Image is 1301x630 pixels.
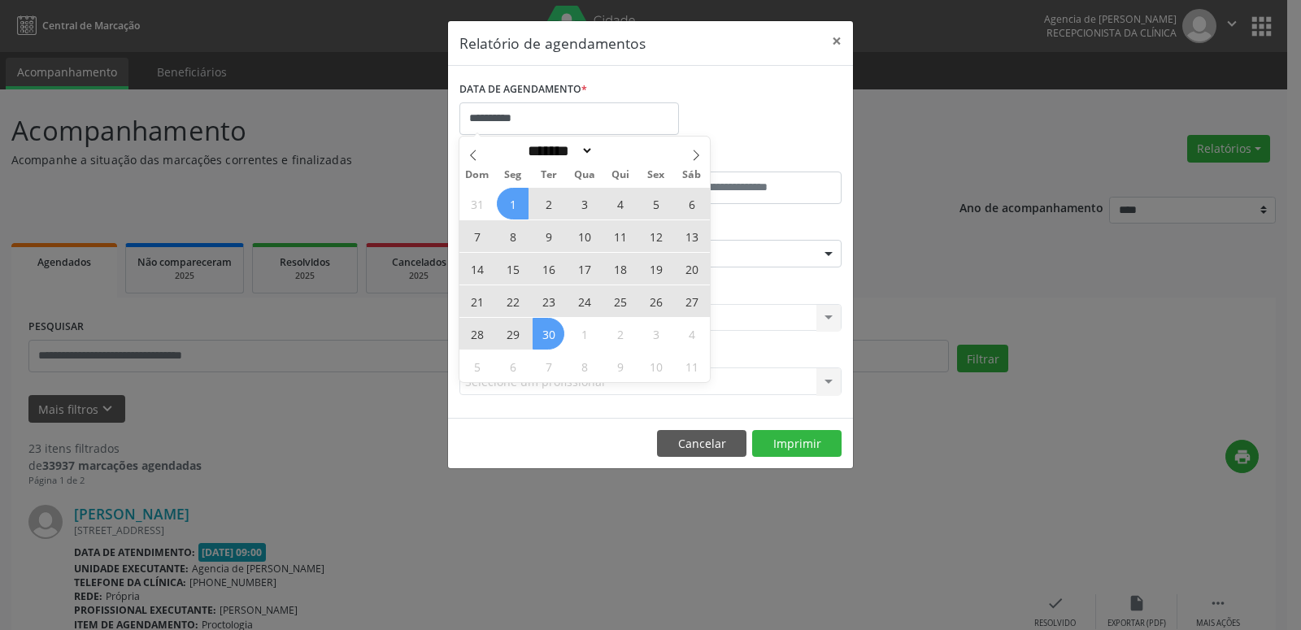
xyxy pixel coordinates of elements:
[603,170,638,180] span: Qui
[533,318,564,350] span: Setembro 30, 2025
[594,142,647,159] input: Year
[495,170,531,180] span: Seg
[676,188,707,219] span: Setembro 6, 2025
[604,220,636,252] span: Setembro 11, 2025
[497,220,529,252] span: Setembro 8, 2025
[533,188,564,219] span: Setembro 2, 2025
[568,220,600,252] span: Setembro 10, 2025
[522,142,594,159] select: Month
[568,253,600,285] span: Setembro 17, 2025
[533,285,564,317] span: Setembro 23, 2025
[674,170,710,180] span: Sáb
[568,318,600,350] span: Outubro 1, 2025
[568,350,600,382] span: Outubro 8, 2025
[640,318,672,350] span: Outubro 3, 2025
[497,350,529,382] span: Outubro 6, 2025
[676,285,707,317] span: Setembro 27, 2025
[533,220,564,252] span: Setembro 9, 2025
[497,253,529,285] span: Setembro 15, 2025
[461,318,493,350] span: Setembro 28, 2025
[459,33,646,54] h5: Relatório de agendamentos
[604,285,636,317] span: Setembro 25, 2025
[567,170,603,180] span: Qua
[640,285,672,317] span: Setembro 26, 2025
[604,253,636,285] span: Setembro 18, 2025
[568,188,600,219] span: Setembro 3, 2025
[640,220,672,252] span: Setembro 12, 2025
[461,188,493,219] span: Agosto 31, 2025
[752,430,842,458] button: Imprimir
[533,350,564,382] span: Outubro 7, 2025
[461,220,493,252] span: Setembro 7, 2025
[604,318,636,350] span: Outubro 2, 2025
[676,318,707,350] span: Outubro 4, 2025
[604,188,636,219] span: Setembro 4, 2025
[676,253,707,285] span: Setembro 20, 2025
[568,285,600,317] span: Setembro 24, 2025
[640,188,672,219] span: Setembro 5, 2025
[820,21,853,61] button: Close
[655,146,842,172] label: ATÉ
[461,253,493,285] span: Setembro 14, 2025
[657,430,746,458] button: Cancelar
[461,285,493,317] span: Setembro 21, 2025
[531,170,567,180] span: Ter
[640,350,672,382] span: Outubro 10, 2025
[604,350,636,382] span: Outubro 9, 2025
[497,188,529,219] span: Setembro 1, 2025
[497,318,529,350] span: Setembro 29, 2025
[459,77,587,102] label: DATA DE AGENDAMENTO
[461,350,493,382] span: Outubro 5, 2025
[676,350,707,382] span: Outubro 11, 2025
[638,170,674,180] span: Sex
[497,285,529,317] span: Setembro 22, 2025
[459,170,495,180] span: Dom
[533,253,564,285] span: Setembro 16, 2025
[640,253,672,285] span: Setembro 19, 2025
[676,220,707,252] span: Setembro 13, 2025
